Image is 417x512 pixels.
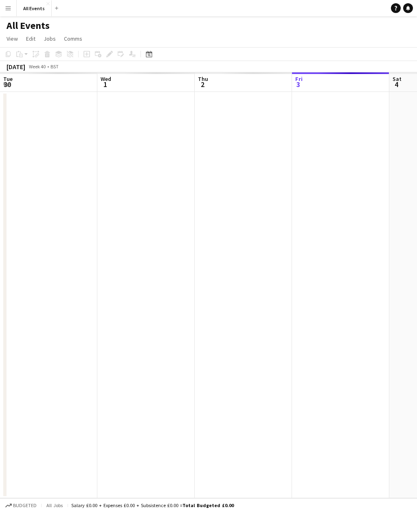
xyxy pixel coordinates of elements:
span: Wed [101,75,111,83]
span: 30 [2,80,13,89]
button: All Events [17,0,52,16]
span: 4 [391,80,402,89]
span: Sat [393,75,402,83]
div: [DATE] [7,63,25,71]
a: View [3,33,21,44]
span: Jobs [44,35,56,42]
span: Fri [295,75,303,83]
a: Jobs [40,33,59,44]
span: View [7,35,18,42]
span: Edit [26,35,35,42]
span: 1 [99,80,111,89]
span: 2 [197,80,208,89]
span: Week 40 [27,63,47,70]
h1: All Events [7,20,50,32]
span: Tue [3,75,13,83]
span: Thu [198,75,208,83]
div: Salary £0.00 + Expenses £0.00 + Subsistence £0.00 = [71,502,234,508]
span: All jobs [45,502,64,508]
a: Comms [61,33,86,44]
span: Total Budgeted £0.00 [182,502,234,508]
button: Budgeted [4,501,38,510]
div: BST [50,63,59,70]
span: Budgeted [13,503,37,508]
a: Edit [23,33,39,44]
span: Comms [64,35,82,42]
span: 3 [294,80,303,89]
